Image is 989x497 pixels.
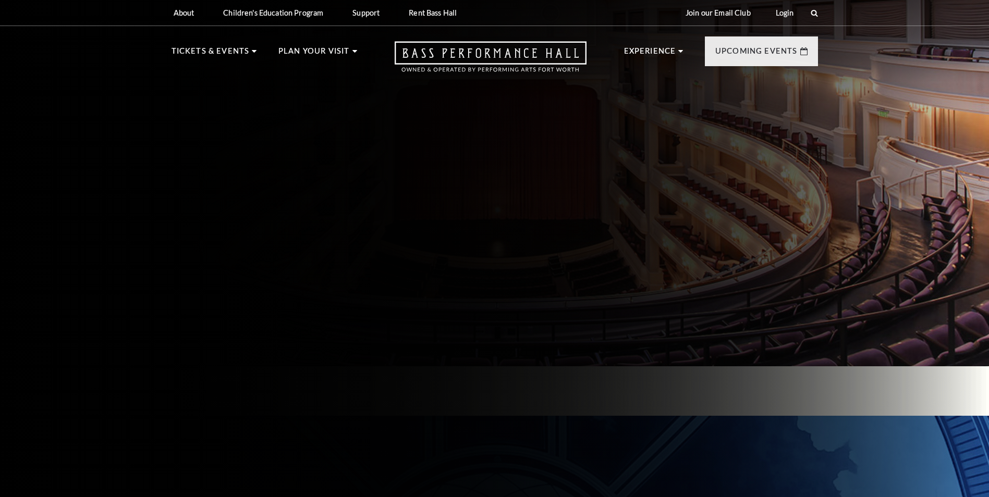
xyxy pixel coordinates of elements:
[223,8,323,17] p: Children's Education Program
[409,8,457,17] p: Rent Bass Hall
[352,8,380,17] p: Support
[278,45,350,64] p: Plan Your Visit
[174,8,194,17] p: About
[172,45,250,64] p: Tickets & Events
[715,45,798,64] p: Upcoming Events
[624,45,676,64] p: Experience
